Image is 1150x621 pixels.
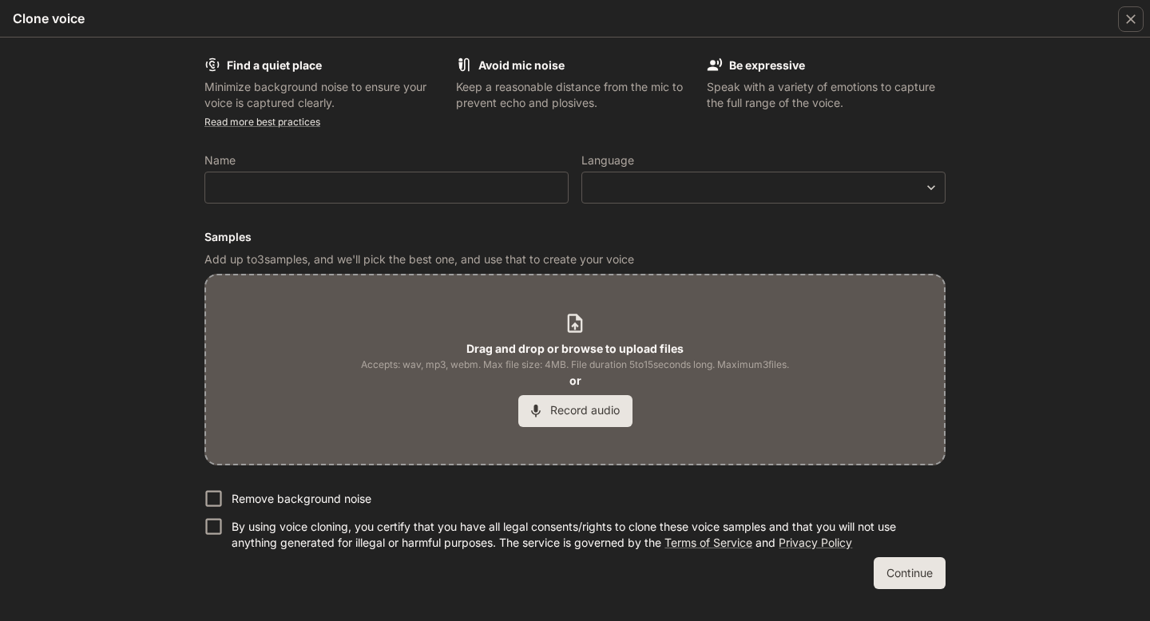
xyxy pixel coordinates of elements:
[581,155,634,166] p: Language
[569,374,581,387] b: or
[779,536,852,549] a: Privacy Policy
[232,519,933,551] p: By using voice cloning, you certify that you have all legal consents/rights to clone these voice ...
[874,557,946,589] button: Continue
[518,395,632,427] button: Record audio
[361,357,789,373] span: Accepts: wav, mp3, webm. Max file size: 4MB. File duration 5 to 15 seconds long. Maximum 3 files.
[729,58,805,72] b: Be expressive
[232,491,371,507] p: Remove background noise
[707,79,946,111] p: Speak with a variety of emotions to capture the full range of the voice.
[456,79,695,111] p: Keep a reasonable distance from the mic to prevent echo and plosives.
[582,180,945,196] div: ​
[13,10,85,27] h5: Clone voice
[227,58,322,72] b: Find a quiet place
[664,536,752,549] a: Terms of Service
[204,155,236,166] p: Name
[466,342,684,355] b: Drag and drop or browse to upload files
[478,58,565,72] b: Avoid mic noise
[204,79,443,111] p: Minimize background noise to ensure your voice is captured clearly.
[204,251,946,267] p: Add up to 3 samples, and we'll pick the best one, and use that to create your voice
[204,229,946,245] h6: Samples
[204,116,320,128] a: Read more best practices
